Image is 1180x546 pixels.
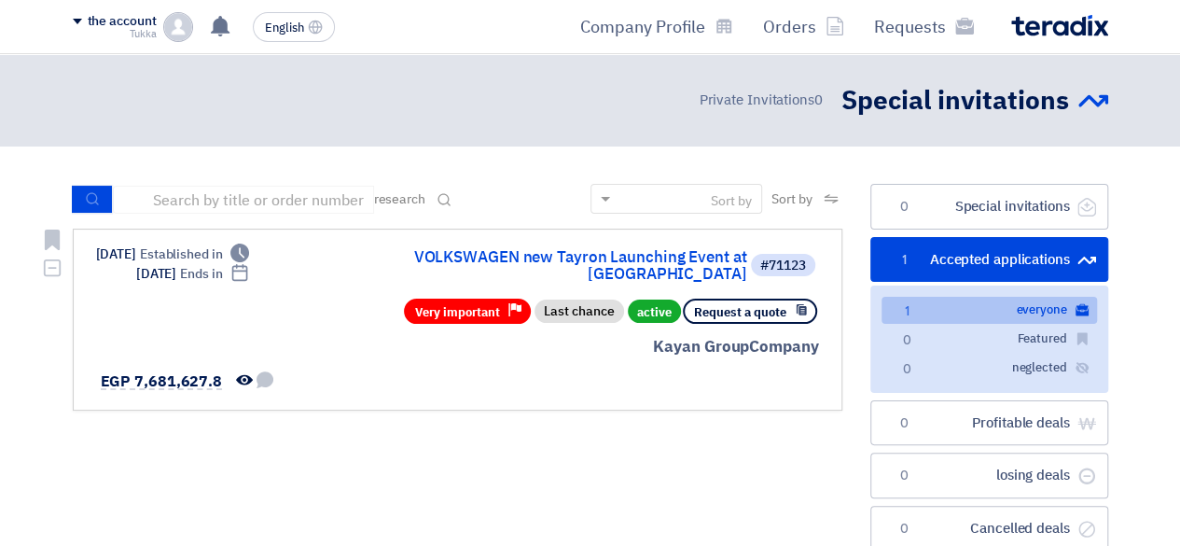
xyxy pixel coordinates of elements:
[930,249,1070,270] font: Accepted applications
[1011,358,1066,376] font: neglected
[694,303,786,321] font: Request a quote
[900,522,909,536] font: 0
[905,304,909,318] font: 1
[996,465,1070,485] font: losing deals
[88,11,157,31] font: the account
[413,245,746,286] font: VOLKSWAGEN new Tayron Launching Event at [GEOGRAPHIC_DATA]
[96,245,136,264] font: [DATE]
[253,12,335,42] button: English
[374,189,425,209] font: research
[760,256,806,275] font: #71123
[265,19,304,36] font: English
[580,14,705,39] font: Company Profile
[954,196,1069,217] font: Special invitations
[637,302,672,320] font: active
[415,303,500,321] font: Very important
[163,12,193,42] img: profile_test.png
[1011,15,1108,36] img: Teradix logo
[870,453,1108,498] a: losing deals0
[900,200,909,214] font: 0
[814,90,823,110] font: 0
[874,14,946,39] font: Requests
[749,335,818,358] font: Company
[136,264,176,284] font: [DATE]
[1016,301,1066,318] font: everyone
[699,90,813,110] font: Private Invitations
[903,333,911,347] font: 0
[870,400,1108,446] a: Profitable deals0
[972,413,1069,433] font: Profitable deals
[130,26,157,42] font: Tukka
[140,245,223,264] font: Established in
[970,518,1070,539] font: Cancelled deals
[859,5,989,49] a: Requests
[544,301,615,321] font: Last chance
[374,249,747,283] a: VOLKSWAGEN new Tayron Launching Event at [GEOGRAPHIC_DATA]
[903,362,911,376] font: 0
[101,371,223,393] font: EGP 7,681,627.8
[870,237,1108,283] a: Accepted applications1
[902,253,907,267] font: 1
[870,184,1108,230] a: Special invitations0
[113,186,374,214] input: Search by title or order number
[180,264,222,284] font: Ends in
[900,469,909,483] font: 0
[711,191,752,211] font: Sort by
[763,14,816,39] font: Orders
[1017,329,1066,347] font: Featured
[841,81,1069,120] font: Special invitations
[653,335,749,358] font: Kayan Group
[748,5,859,49] a: Orders
[771,189,812,209] font: Sort by
[900,416,909,430] font: 0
